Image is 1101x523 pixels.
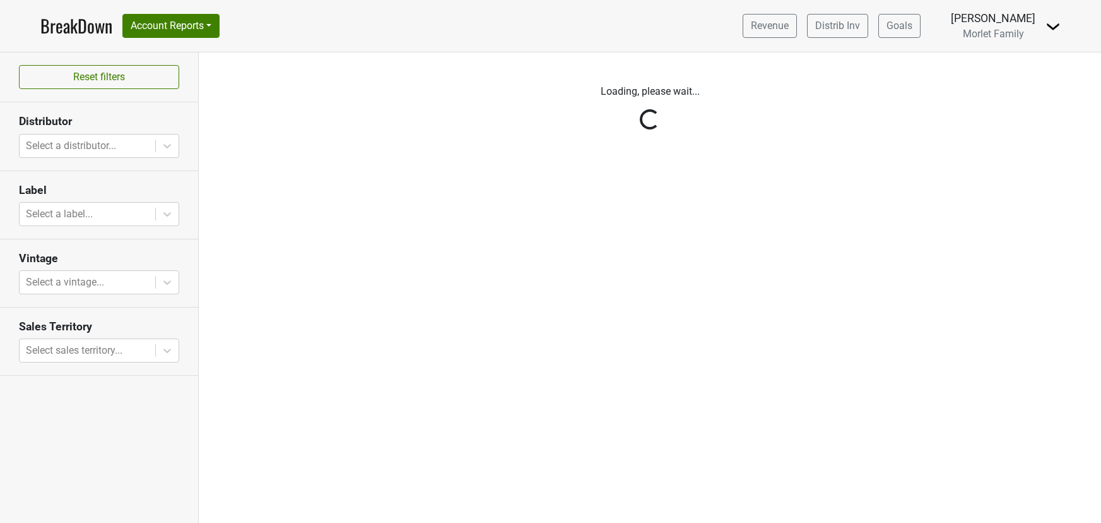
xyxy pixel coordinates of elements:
button: Account Reports [122,14,220,38]
a: BreakDown [40,13,112,39]
div: [PERSON_NAME] [951,10,1035,27]
p: Loading, please wait... [300,84,1000,99]
a: Goals [878,14,921,38]
a: Revenue [743,14,797,38]
span: Morlet Family [963,28,1024,40]
a: Distrib Inv [807,14,868,38]
img: Dropdown Menu [1045,19,1061,34]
